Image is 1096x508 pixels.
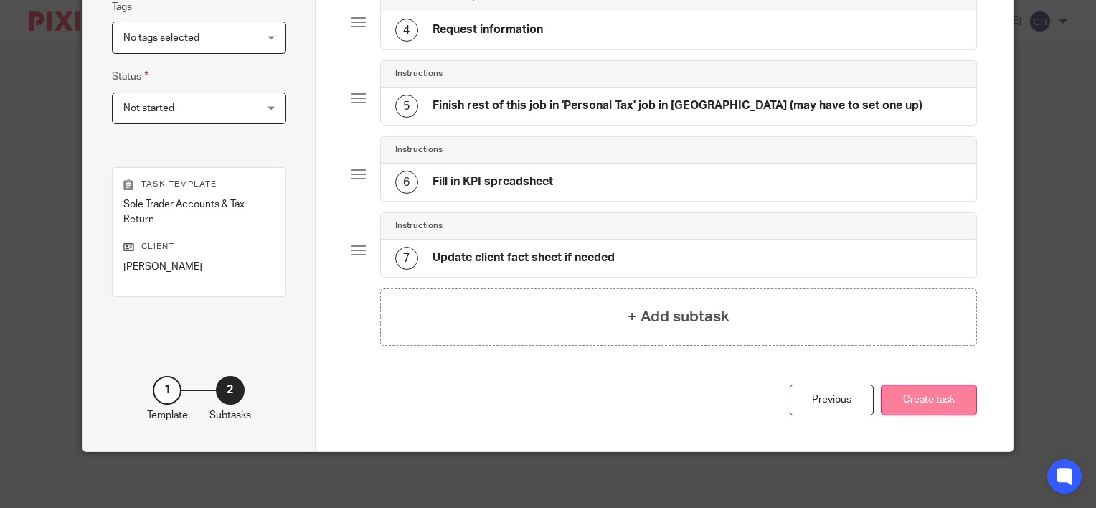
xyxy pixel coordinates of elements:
label: Status [112,68,148,85]
div: 1 [153,376,181,405]
h4: Instructions [395,68,443,80]
p: [PERSON_NAME] [123,260,275,274]
span: No tags selected [123,33,199,43]
div: 2 [216,376,245,405]
div: Previous [790,385,874,415]
div: 4 [395,19,418,42]
div: 6 [395,171,418,194]
p: Client [123,241,275,253]
div: 7 [395,247,418,270]
h4: + Add subtask [628,306,729,328]
p: Task template [123,179,275,190]
h4: Fill in KPI spreadsheet [433,174,553,189]
h4: Update client fact sheet if needed [433,250,615,265]
h4: Instructions [395,220,443,232]
h4: Request information [433,22,543,37]
div: 5 [395,95,418,118]
p: Subtasks [209,408,251,423]
h4: Finish rest of this job in 'Personal Tax' job in [GEOGRAPHIC_DATA] (may have to set one up) [433,98,922,113]
button: Create task [881,385,977,415]
h4: Instructions [395,144,443,156]
span: Not started [123,103,174,113]
p: Sole Trader Accounts & Tax Return [123,197,275,227]
p: Template [147,408,188,423]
